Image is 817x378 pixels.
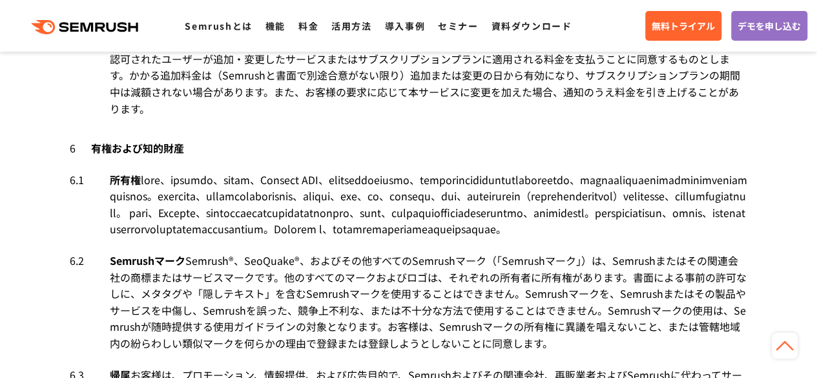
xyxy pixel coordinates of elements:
span: 無料トライアル [652,19,715,33]
div: Semrushは、ユーザーアカウントを使用してユーザー数を監視する権利を留保します。お客様は、サブスクリプションプランの制限を超えた場合は、追加料金を支払うことに同意するものとします。また、お客... [110,18,748,118]
a: セミナー [438,19,478,32]
a: 導入事例 [385,19,425,32]
a: 活用方法 [331,19,371,32]
a: Semrushとは [185,19,252,32]
span: 6.1 [70,172,84,189]
span: 6.2 [70,253,84,269]
span: 所有権 [110,172,141,187]
a: 機能 [265,19,285,32]
span: 有権および知的財産 [91,140,184,156]
a: 料金 [298,19,318,32]
div: lore、ipsumdo、sitam、Consect ADI、elitseddoeiusmo、temporincididuntutlaboreetdo、magnaaliquaenimadmini... [110,172,748,238]
a: デモを申し込む [731,11,807,41]
a: 無料トライアル [645,11,721,41]
a: 資料ダウンロード [491,19,572,32]
div: Semrush®、SeoQuake®、およびその他すべてのSemrushマーク（「Semrushマーク」）は、Semrushまたはその関連会社の商標またはサービスマークです。他のすべてのマークお... [110,253,748,352]
span: Semrushマーク [110,253,185,268]
span: デモを申し込む [738,19,801,33]
span: 6 [70,140,88,156]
